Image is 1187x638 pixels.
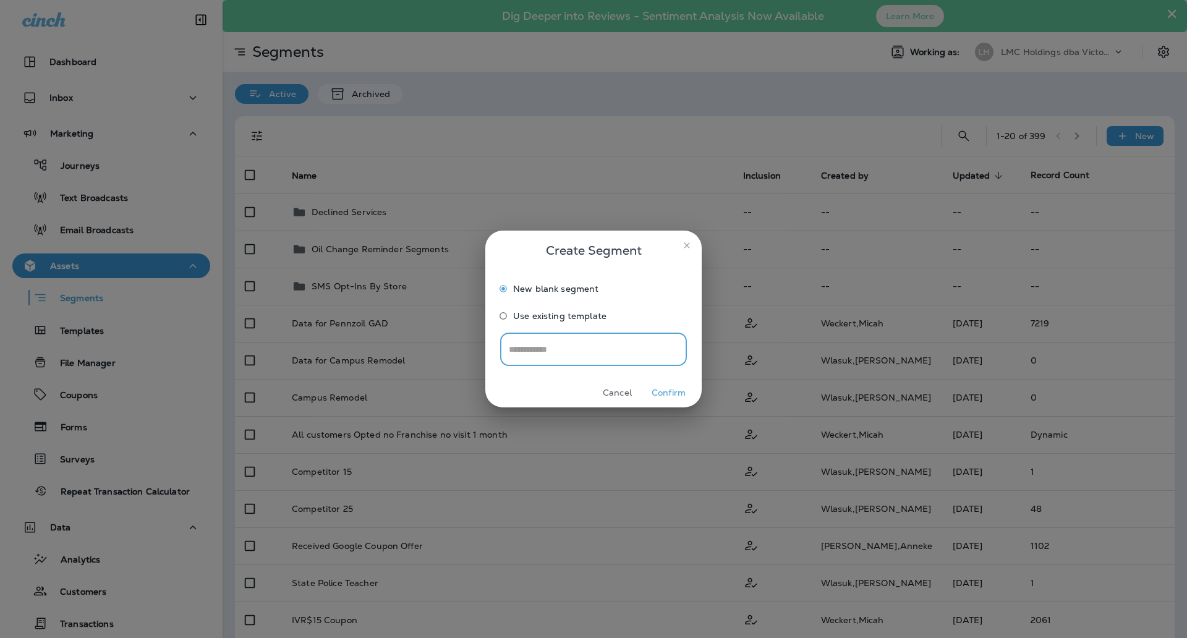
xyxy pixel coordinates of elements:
[546,240,642,260] span: Create Segment
[677,236,697,255] button: close
[513,284,598,294] span: New blank segment
[645,383,692,402] button: Confirm
[594,383,640,402] button: Cancel
[513,311,606,321] span: Use existing template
